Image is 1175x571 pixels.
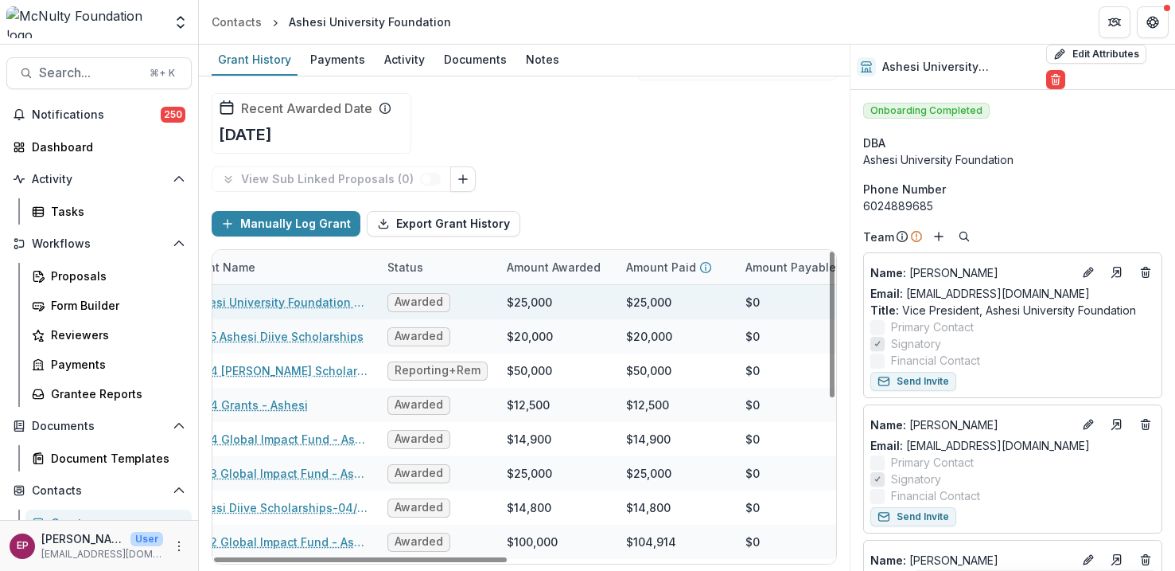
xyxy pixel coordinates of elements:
[395,295,443,309] span: Awarded
[1136,550,1155,569] button: Deletes
[870,439,903,452] span: Email:
[1104,260,1130,285] a: Go to contact
[891,471,941,487] span: Signatory
[212,45,298,76] a: Grant History
[289,14,451,30] div: Ashesi University Foundation
[870,417,1072,433] a: Name: [PERSON_NAME]
[212,14,262,30] div: Contacts
[395,364,481,377] span: Reporting+Reminders
[241,101,372,116] h2: Recent Awarded Date
[507,431,551,448] div: $14,900
[450,166,476,192] button: Link Grants
[378,45,431,76] a: Activity
[626,397,669,413] div: $12,500
[870,266,906,280] span: Name :
[617,250,736,284] div: Amount Paid
[6,478,192,503] button: Open Contacts
[304,48,372,71] div: Payments
[863,181,946,198] span: Phone Number
[189,362,368,379] a: 2024 [PERSON_NAME] Scholars Pilot - [PERSON_NAME]
[870,302,1155,319] p: Vice President, Ashesi University Foundation
[395,467,443,480] span: Awarded
[736,250,855,284] div: Amount Payable
[17,541,29,551] div: Esther Park
[169,537,189,556] button: More
[212,166,451,192] button: View Sub Linked Proposals (0)
[25,263,192,289] a: Proposals
[863,151,1162,168] div: Ashesi University Foundation
[870,418,906,432] span: Name :
[6,57,192,89] button: Search...
[130,532,163,546] p: User
[51,268,179,284] div: Proposals
[6,231,192,256] button: Open Workflows
[378,250,497,284] div: Status
[745,431,760,448] div: $0
[870,437,1090,454] a: Email: [EMAIL_ADDRESS][DOMAIN_NAME]
[179,250,378,284] div: Grant Name
[1136,415,1155,434] button: Deletes
[438,48,513,71] div: Documents
[929,227,948,246] button: Add
[25,381,192,407] a: Grantee Reports
[626,294,671,311] div: $25,000
[1046,70,1065,89] button: Delete
[1079,263,1098,282] button: Edit
[189,397,308,413] a: 2024 Grants - Ashesi
[745,328,760,345] div: $0
[32,237,166,251] span: Workflows
[25,292,192,319] a: Form Builder
[161,107,185,123] span: 250
[189,294,368,311] a: Ashesi University Foundation - [DATE] - [DATE] Response Fund
[1137,6,1169,38] button: Get Help
[497,250,617,284] div: Amount Awarded
[51,327,179,343] div: Reviewers
[507,499,551,516] div: $14,800
[745,362,760,379] div: $0
[395,330,443,343] span: Awarded
[1104,412,1130,437] a: Go to contact
[870,303,899,317] span: Title :
[32,139,179,155] div: Dashboard
[25,198,192,225] a: Tasks
[51,385,179,402] div: Grantee Reports
[25,351,192,377] a: Payments
[304,45,372,76] a: Payments
[870,552,1072,569] p: [PERSON_NAME]
[507,534,558,550] div: $100,000
[32,484,166,498] span: Contacts
[870,287,903,300] span: Email:
[519,45,566,76] a: Notes
[146,65,178,82] div: ⌘ + K
[870,417,1072,433] p: [PERSON_NAME]
[626,534,676,550] div: $104,914
[25,510,192,536] a: Grantees
[6,102,192,127] button: Notifications250
[870,552,1072,569] a: Name: [PERSON_NAME]
[32,108,161,122] span: Notifications
[189,431,368,448] a: 2024 Global Impact Fund - Ashesi Diive Scholarships-04/01/2024-04/01/2025
[507,328,553,345] div: $20,000
[891,487,980,504] span: Financial Contact
[626,328,672,345] div: $20,000
[32,420,166,433] span: Documents
[519,48,566,71] div: Notes
[626,362,671,379] div: $50,000
[212,211,360,237] button: Manually Log Grant
[1099,6,1130,38] button: Partners
[6,6,163,38] img: McNulty Foundation logo
[626,259,696,276] p: Amount Paid
[6,413,192,439] button: Open Documents
[189,499,368,516] a: Ashesi Diive Scholarships-04/01/2023-04/01/2024
[507,465,552,482] div: $25,000
[863,198,1162,214] div: 6024889685
[863,135,885,151] span: DBA
[626,465,671,482] div: $25,000
[870,285,1090,302] a: Email: [EMAIL_ADDRESS][DOMAIN_NAME]
[25,322,192,348] a: Reviewers
[395,432,443,446] span: Awarded
[32,173,166,186] span: Activity
[745,499,760,516] div: $0
[507,362,552,379] div: $50,000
